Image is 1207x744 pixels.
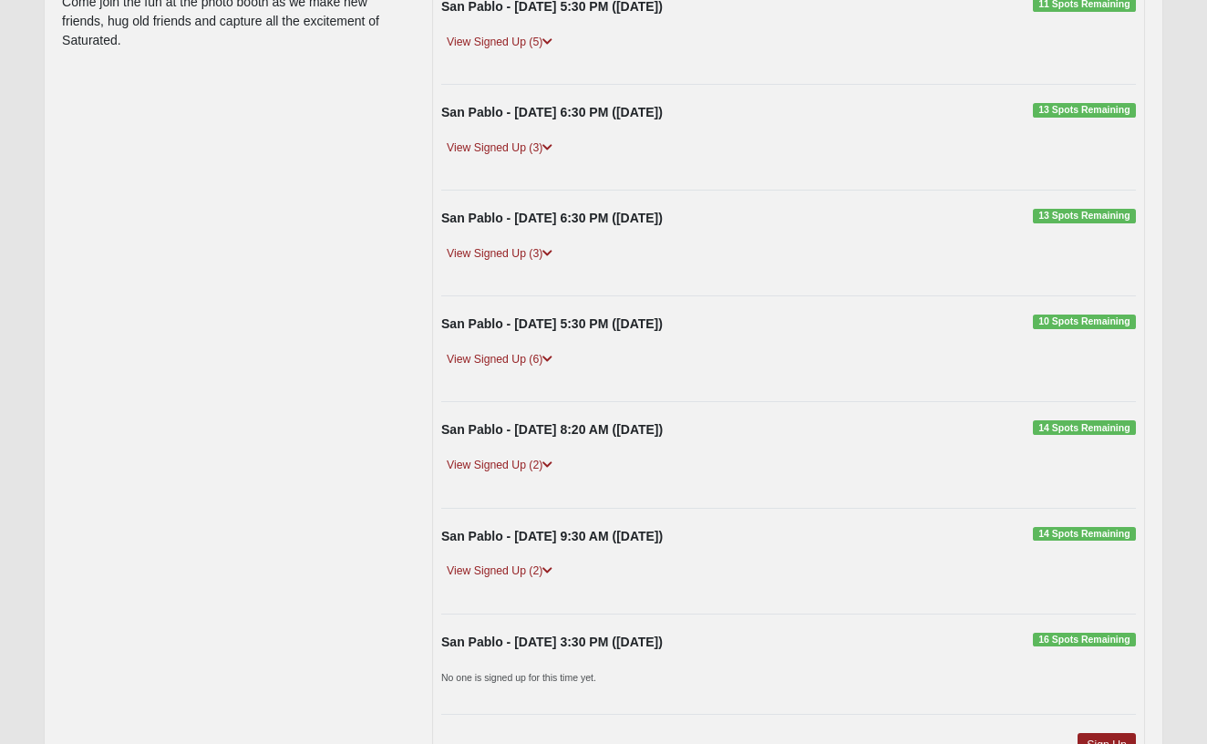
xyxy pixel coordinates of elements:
a: View Signed Up (5) [441,33,558,52]
span: 14 Spots Remaining [1033,527,1136,542]
strong: San Pablo - [DATE] 6:30 PM ([DATE]) [441,105,663,119]
strong: San Pablo - [DATE] 6:30 PM ([DATE]) [441,211,663,225]
a: View Signed Up (3) [441,139,558,158]
strong: San Pablo - [DATE] 3:30 PM ([DATE]) [441,635,663,649]
small: No one is signed up for this time yet. [441,672,596,683]
a: View Signed Up (6) [441,350,558,369]
span: 13 Spots Remaining [1033,103,1136,118]
span: 13 Spots Remaining [1033,209,1136,223]
a: View Signed Up (2) [441,456,558,475]
span: 16 Spots Remaining [1033,633,1136,647]
a: View Signed Up (2) [441,562,558,581]
strong: San Pablo - [DATE] 5:30 PM ([DATE]) [441,316,663,331]
strong: San Pablo - [DATE] 9:30 AM ([DATE]) [441,529,663,543]
span: 10 Spots Remaining [1033,315,1136,329]
a: View Signed Up (3) [441,244,558,263]
strong: San Pablo - [DATE] 8:20 AM ([DATE]) [441,422,663,437]
span: 14 Spots Remaining [1033,420,1136,435]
